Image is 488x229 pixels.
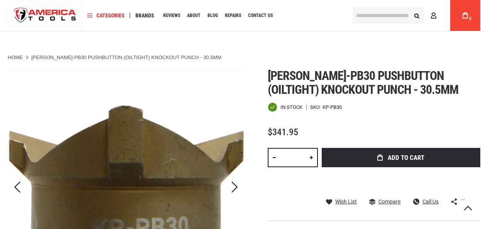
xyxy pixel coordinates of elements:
[187,13,201,18] span: About
[413,198,439,205] a: Call Us
[310,105,323,110] strong: SKU
[208,13,218,18] span: Blog
[221,10,245,21] a: Repairs
[268,68,458,97] span: [PERSON_NAME]-pb30 pushbutton (oiltight) knockout punch - 30.5mm
[268,102,302,112] div: Availability
[322,148,480,167] button: Add to Cart
[225,13,241,18] span: Repairs
[280,105,302,110] span: In stock
[132,10,158,21] a: Brands
[245,10,276,21] a: Contact Us
[135,13,154,18] span: Brands
[326,198,357,205] a: Wish List
[31,54,221,60] strong: [PERSON_NAME]-PB30 PUSHBUTTON (OILTIGHT) KNOCKOUT PUNCH - 30.5MM
[184,10,204,21] a: About
[460,199,474,204] span: Share
[323,105,342,110] div: KP-PB30
[8,54,23,61] a: Home
[335,199,357,204] span: Wish List
[8,1,83,30] img: America Tools
[268,127,298,137] span: $341.95
[469,17,471,21] span: 0
[160,10,184,21] a: Reviews
[248,13,273,18] span: Contact Us
[84,10,128,21] a: Categories
[388,154,424,161] span: Add to Cart
[163,13,180,18] span: Reviews
[88,13,125,18] span: Categories
[378,199,400,204] span: Compare
[369,198,400,205] a: Compare
[204,10,221,21] a: Blog
[422,199,439,204] span: Call Us
[409,8,424,23] button: Search
[8,1,83,30] a: store logo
